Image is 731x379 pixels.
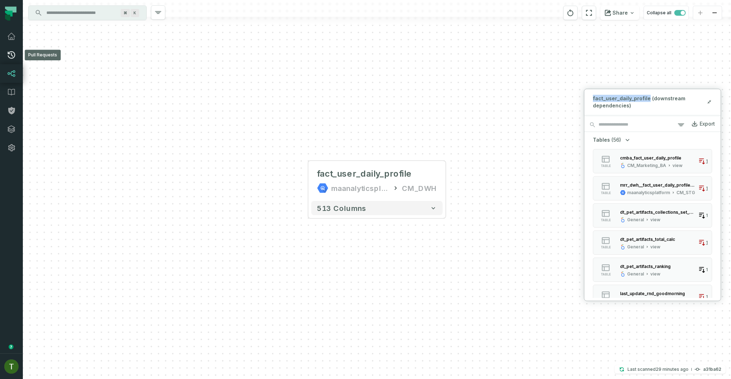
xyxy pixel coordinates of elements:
div: mrr_dwh__fact_user_daily_profile_dbt_coin_master_mrr_1_14_0 [620,182,695,187]
div: CM_DWH [402,182,437,194]
p: Last scanned [627,366,689,373]
button: tableGeneralview1 [593,203,712,228]
div: General [627,217,644,223]
span: table [601,191,611,195]
button: tablemaanalyticsplatformCM_STG1 [593,176,712,201]
span: table [601,273,611,276]
span: 1 [706,240,708,246]
span: Tables [593,136,610,143]
button: tableGeneralview1 [593,231,712,255]
div: CM_Marketing_BA [627,163,666,168]
span: 1 [706,186,708,191]
div: Pull Requests [25,50,61,60]
button: tableGeneralview1 [593,285,712,309]
div: dt_pet_artifacts_ranking [620,263,671,269]
span: 1 [706,213,708,218]
span: 1 [706,158,708,164]
span: table [601,164,611,168]
div: General [627,271,644,277]
div: cmba_fact_user_daily_profile [620,155,681,160]
div: last_update_rnd_goodmorning [620,290,685,296]
button: Collapse all [644,6,689,20]
div: maanalyticsplatform [331,182,389,194]
div: dt_pet_artifacts_collections_set_complete_rate [620,209,695,214]
div: dt_pet_artifacts_total_calc [620,236,675,242]
div: view [672,163,682,168]
div: view [650,244,660,250]
span: table [601,218,611,222]
button: tableGeneralview1 [593,258,712,282]
button: zoom out [707,6,722,20]
span: Press ⌘ + K to focus the search bar [121,9,130,17]
button: Tables(56) [593,136,631,143]
div: Tooltip anchor [8,344,14,350]
div: maanalyticsplatform [627,190,670,196]
div: view [650,217,660,223]
button: tableCM_Marketing_BAview1 [593,149,712,173]
div: Export [700,121,715,127]
div: fact_user_daily_profile [317,168,412,180]
button: Share [600,6,639,20]
relative-time: Sep 4, 2025, 2:44 PM GMT+3 [656,367,689,372]
span: Press ⌘ + K to focus the search bar [131,9,139,17]
div: CM_STG [676,190,695,196]
button: Last scanned[DATE] 2:44:09 PMa31ba62 [615,365,726,374]
a: Export [685,119,715,131]
h4: a31ba62 [703,367,721,372]
span: (56) [611,136,621,143]
span: fact_user_daily_profile (downstream dependencies) [593,95,706,109]
div: General [627,244,644,250]
span: table [601,246,611,249]
span: 513 columns [317,204,366,212]
span: 1 [706,267,708,273]
div: view [650,271,660,277]
span: 1 [706,294,708,300]
img: avatar of Tomer Galun [4,359,19,374]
